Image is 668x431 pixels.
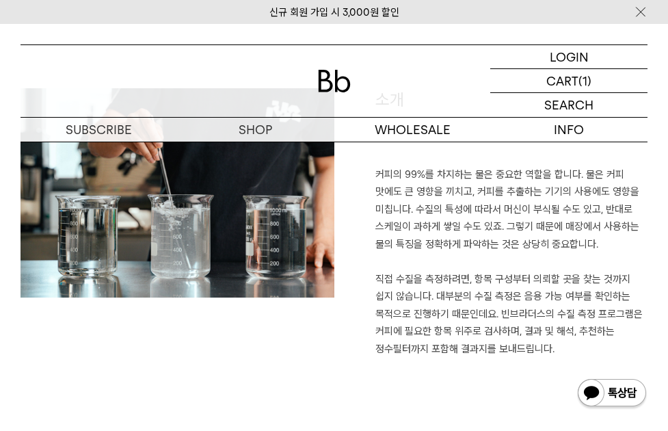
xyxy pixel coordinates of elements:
img: 카카오톡 채널 1:1 채팅 버튼 [576,378,647,410]
p: (1) [578,69,591,92]
img: DSC08501_113254.jpg [21,88,334,298]
p: INFO [491,118,647,142]
p: 커피의 99%를 차지하는 물은 중요한 역할을 합니다. 물은 커피 맛에도 큰 영향을 끼치고, 커피를 추출하는 기기의 사용에도 영향을 미칩니다. 수질의 특성에 따라서 머신이 부식... [375,166,648,376]
p: SEARCH [544,93,593,117]
a: SUBSCRIBE [21,118,177,142]
a: LOGIN [490,45,647,69]
a: 신규 회원 가입 시 3,000원 할인 [269,6,399,18]
p: WHOLESALE [334,118,491,142]
p: CART [546,69,578,92]
a: CART (1) [490,69,647,93]
p: LOGIN [550,45,589,68]
a: SHOP [177,118,334,142]
img: 로고 [318,70,351,92]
